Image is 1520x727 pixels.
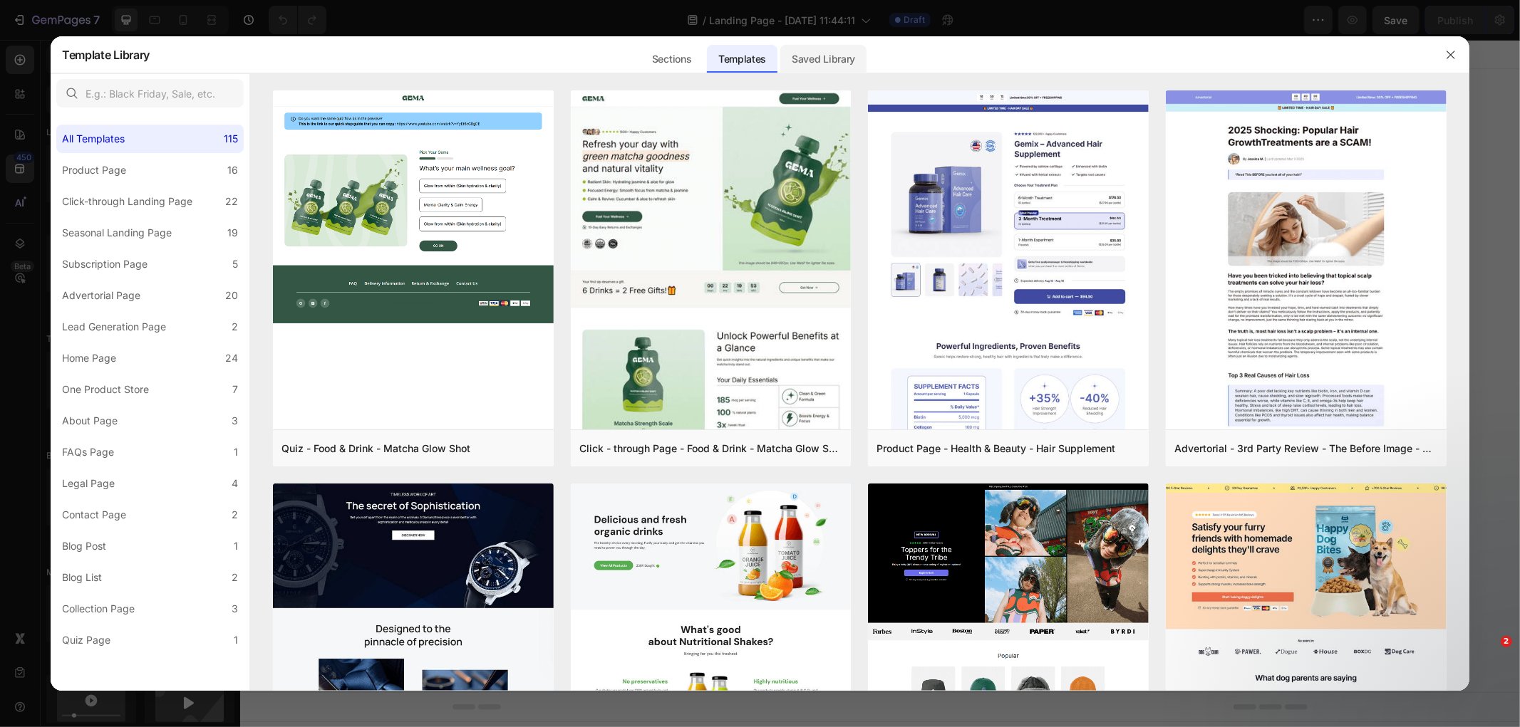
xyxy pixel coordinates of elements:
div: Product Page [62,162,126,179]
button: Add elements [643,376,743,404]
div: 5 [232,256,238,273]
span: 2 [1501,636,1512,647]
div: One Product Store [62,381,149,398]
div: Start with Sections from sidebar [554,347,726,365]
div: Click - through Page - Food & Drink - Matcha Glow Shot [579,440,843,457]
div: Contact Page [62,506,126,523]
div: 22 [225,193,238,210]
div: Blog List [62,569,102,586]
div: Legal Page [62,475,115,492]
div: Collection Page [62,600,135,617]
div: Home Page [62,350,116,367]
button: Add sections [537,376,634,404]
div: All Templates [62,130,125,147]
div: Subscription Page [62,256,148,273]
div: 1 [234,444,238,461]
div: 7 [232,381,238,398]
div: Start with Generating from URL or image [544,456,736,467]
h2: Template Library [62,36,150,73]
div: 24 [225,350,238,367]
div: Blog Post [62,538,106,555]
div: Advertorial - 3rd Party Review - The Before Image - Hair Supplement [1174,440,1438,457]
div: Click-through Landing Page [62,193,192,210]
div: 115 [224,130,238,147]
iframe: Intercom live chat [1472,657,1506,691]
div: Product Page - Health & Beauty - Hair Supplement [877,440,1115,457]
div: Templates [707,45,777,73]
div: 2 [232,318,238,335]
div: Saved Library [780,45,867,73]
div: 2 [232,569,238,586]
div: Quiz - Food & Drink - Matcha Glow Shot [281,440,470,457]
div: Lead Generation Page [62,318,166,335]
div: 2 [232,506,238,523]
div: 4 [232,475,238,492]
input: E.g.: Black Friday, Sale, etc. [56,79,244,108]
div: 1 [234,538,238,555]
div: Quiz Page [62,632,110,649]
div: Sections [641,45,703,73]
div: 1 [234,632,238,649]
div: About Page [62,412,118,429]
div: 16 [227,162,238,179]
div: 3 [232,600,238,617]
div: FAQs Page [62,444,114,461]
div: 3 [232,412,238,429]
div: Seasonal Landing Page [62,224,172,241]
div: Advertorial Page [62,287,140,304]
div: 19 [227,224,238,241]
img: quiz-1.png [273,90,554,323]
div: 20 [225,287,238,304]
